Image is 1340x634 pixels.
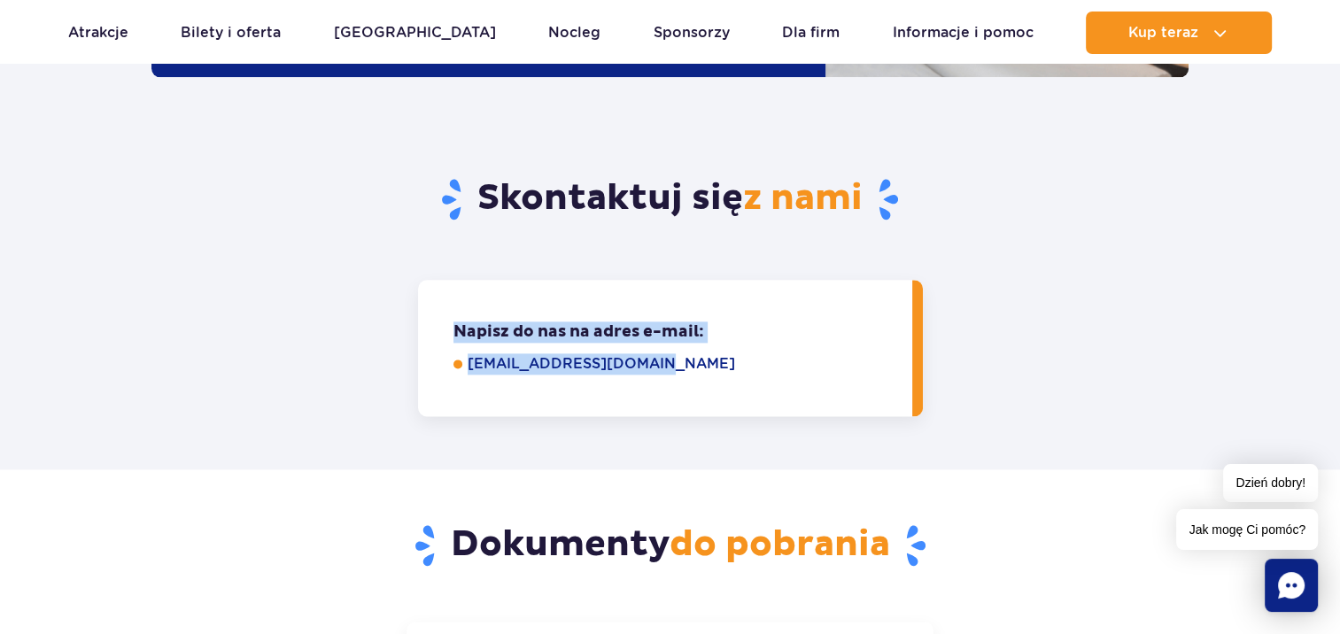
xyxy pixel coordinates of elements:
[1265,559,1318,612] div: Chat
[1176,509,1318,550] span: Jak mogę Ci pomóc?
[268,522,1073,568] h2: Dokumenty
[654,12,730,54] a: Sponsorzy
[782,12,840,54] a: Dla firm
[1223,464,1318,502] span: Dzień dobry!
[151,176,1189,222] h2: Skontaktuj się
[893,12,1034,54] a: Informacje i pomoc
[1086,12,1272,54] button: Kup teraz
[1128,25,1198,41] span: Kup teraz
[468,353,887,375] a: [EMAIL_ADDRESS][DOMAIN_NAME]
[181,12,281,54] a: Bilety i oferta
[453,321,887,343] span: Napisz do nas na adres e-mail:
[548,12,600,54] a: Nocleg
[68,12,128,54] a: Atrakcje
[334,12,496,54] a: [GEOGRAPHIC_DATA]
[743,176,863,220] span: z nami
[670,522,890,567] span: do pobrania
